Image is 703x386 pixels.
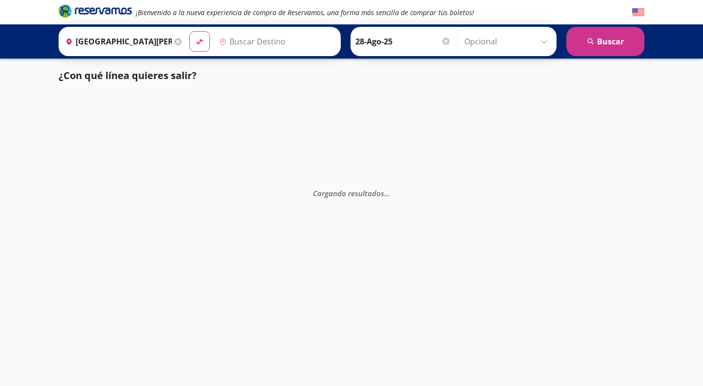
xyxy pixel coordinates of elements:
[59,3,132,21] a: Brand Logo
[566,27,644,56] button: Buscar
[355,29,451,54] input: Elegir Fecha
[62,29,172,54] input: Buscar Origen
[632,6,644,19] button: English
[59,3,132,18] i: Brand Logo
[215,29,335,54] input: Buscar Destino
[136,8,474,17] em: ¡Bienvenido a la nueva experiencia de compra de Reservamos, una forma más sencilla de comprar tus...
[386,188,388,198] span: .
[313,188,390,198] em: Cargando resultados
[59,68,197,83] p: ¿Con qué línea quieres salir?
[384,188,386,198] span: .
[388,188,390,198] span: .
[464,29,552,54] input: Opcional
